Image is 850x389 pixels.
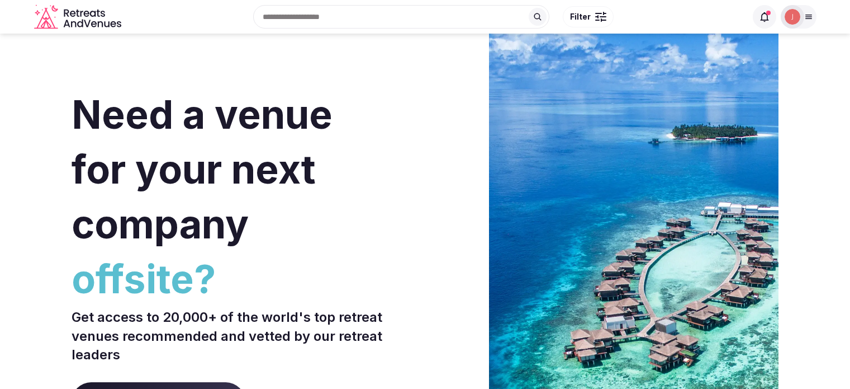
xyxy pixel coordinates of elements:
a: Visit the homepage [34,4,124,30]
p: Get access to 20,000+ of the world's top retreat venues recommended and vetted by our retreat lea... [72,308,421,364]
img: Joanna Asiukiewicz [785,9,800,25]
span: Need a venue for your next company [72,91,333,248]
span: offsite? [72,252,421,307]
button: Filter [563,6,614,27]
svg: Retreats and Venues company logo [34,4,124,30]
span: Filter [570,11,591,22]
